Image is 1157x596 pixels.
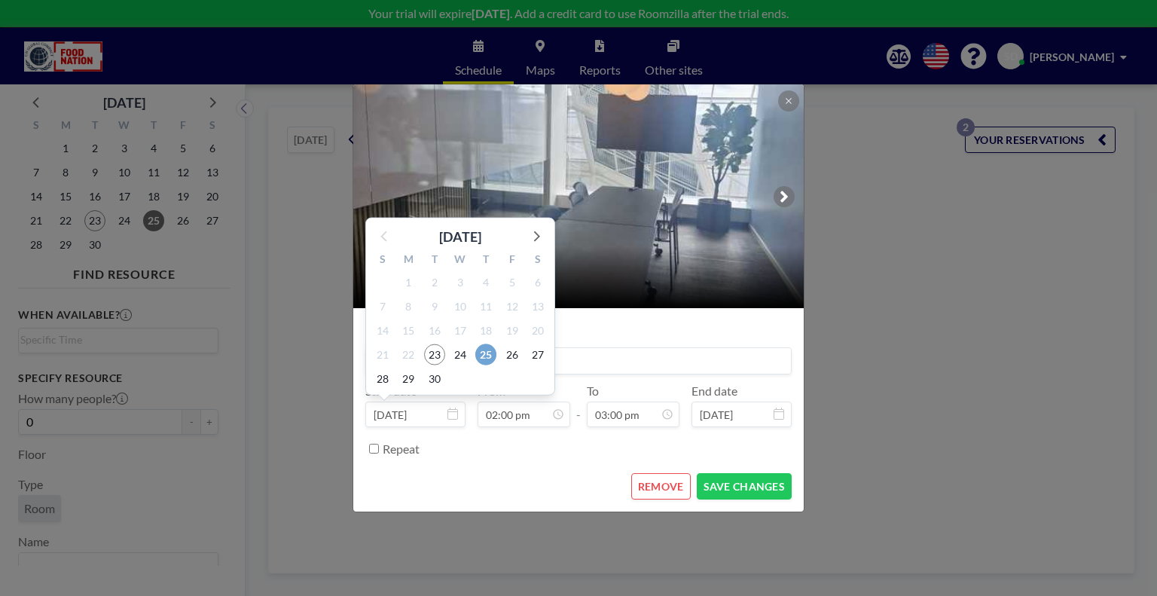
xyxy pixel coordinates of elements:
[422,250,447,270] div: T
[502,319,523,341] span: Friday, September 19, 2025
[450,295,471,316] span: Wednesday, September 10, 2025
[502,344,523,365] span: Friday, September 26, 2025
[475,344,496,365] span: Thursday, September 25, 2025
[372,319,393,341] span: Sunday, September 14, 2025
[398,368,419,389] span: Monday, September 29, 2025
[398,319,419,341] span: Monday, September 15, 2025
[383,442,420,457] label: Repeat
[527,319,548,341] span: Saturday, September 20, 2025
[473,250,499,270] div: T
[525,250,551,270] div: S
[424,295,445,316] span: Tuesday, September 9, 2025
[527,271,548,292] span: Saturday, September 6, 2025
[527,344,548,365] span: Saturday, September 27, 2025
[499,250,524,270] div: F
[576,389,581,422] span: -
[424,368,445,389] span: Tuesday, September 30, 2025
[395,250,421,270] div: M
[366,348,791,374] input: (No title)
[447,250,473,270] div: W
[527,295,548,316] span: Saturday, September 13, 2025
[398,344,419,365] span: Monday, September 22, 2025
[439,225,481,246] div: [DATE]
[372,295,393,316] span: Sunday, September 7, 2025
[502,271,523,292] span: Friday, September 5, 2025
[370,250,395,270] div: S
[424,271,445,292] span: Tuesday, September 2, 2025
[398,271,419,292] span: Monday, September 1, 2025
[587,384,599,399] label: To
[475,295,496,316] span: Thursday, September 11, 2025
[372,344,393,365] span: Sunday, September 21, 2025
[450,344,471,365] span: Wednesday, September 24, 2025
[371,258,787,281] h2: Blue Room
[475,271,496,292] span: Thursday, September 4, 2025
[631,473,691,500] button: REMOVE
[450,271,471,292] span: Wednesday, September 3, 2025
[697,473,792,500] button: SAVE CHANGES
[450,319,471,341] span: Wednesday, September 17, 2025
[424,344,445,365] span: Tuesday, September 23, 2025
[424,319,445,341] span: Tuesday, September 16, 2025
[372,368,393,389] span: Sunday, September 28, 2025
[502,295,523,316] span: Friday, September 12, 2025
[475,319,496,341] span: Thursday, September 18, 2025
[398,295,419,316] span: Monday, September 8, 2025
[691,384,737,399] label: End date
